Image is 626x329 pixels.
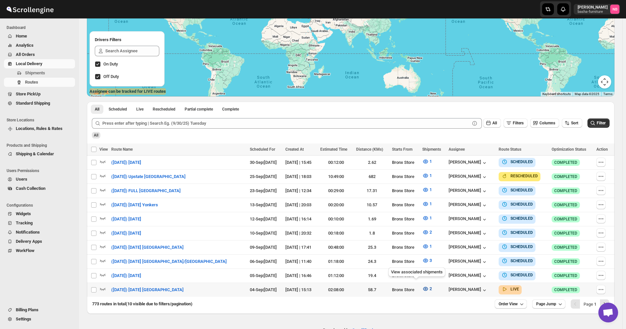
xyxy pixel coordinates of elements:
[449,287,488,293] button: [PERSON_NAME]
[7,117,76,123] span: Store Locations
[95,107,99,112] span: All
[418,185,436,195] button: 1
[513,121,524,125] span: Filters
[449,273,488,279] div: [PERSON_NAME]
[250,231,277,236] span: 10-Sep | [DATE]
[449,259,488,265] button: [PERSON_NAME]
[107,285,188,295] button: ([DATE]) [DATE] [GEOGRAPHIC_DATA]
[250,202,277,207] span: 13-Sep | [DATE]
[111,258,227,265] span: ([DATE]) [DATE] [GEOGRAPHIC_DATA]/[GEOGRAPHIC_DATA]
[449,147,465,152] span: Assignee
[501,272,533,278] button: SCHEDULED
[600,299,609,309] button: Next
[107,214,145,224] button: ([DATE]) [DATE]
[571,121,578,125] span: Sort
[356,216,388,222] div: 1.69
[16,239,42,244] span: Delivery Apps
[554,273,577,278] span: COMPLETED
[16,126,63,131] span: Locations, Rules & Rates
[392,202,419,208] div: Bronx Store
[392,287,419,293] div: Bronx Store
[16,177,27,182] span: Users
[25,70,45,75] span: Shipments
[5,1,55,17] img: ScrollEngine
[430,286,432,291] span: 2
[320,272,352,279] div: 01:12:00
[320,159,352,166] div: 00:12:00
[16,52,35,57] span: All Orders
[536,301,556,307] span: Page Jump
[4,41,75,50] button: Analytics
[418,284,436,294] button: 2
[4,305,75,315] button: Billing Plans
[610,5,619,14] span: Nael Basha
[16,220,33,225] span: Tracking
[285,173,316,180] div: [DATE] | 18:03
[285,147,304,152] span: Created At
[532,299,565,309] button: Page Jump
[4,228,75,237] button: Notifications
[356,230,388,237] div: 1.8
[250,216,277,221] span: 12-Sep | [DATE]
[510,244,533,249] b: SCHEDULED
[499,147,521,152] span: Route Status
[250,259,277,264] span: 06-Sep | [DATE]
[4,50,75,59] button: All Orders
[449,188,488,194] button: [PERSON_NAME]
[613,7,617,12] text: NB
[430,201,432,206] span: 1
[510,216,533,221] b: SCHEDULED
[510,202,533,207] b: SCHEDULED
[418,241,436,252] button: 1
[392,159,419,166] div: Bronx Store
[392,258,419,265] div: Bronx Store
[4,78,75,87] button: Routes
[449,230,488,237] div: [PERSON_NAME]
[4,68,75,78] button: Shipments
[16,101,50,106] span: Standard Shipping
[16,151,54,156] span: Shipping & Calendar
[103,74,119,79] span: Off Duty
[392,230,419,237] div: Bronx Store
[418,227,436,238] button: 2
[449,202,488,209] button: [PERSON_NAME]
[107,256,231,267] button: ([DATE]) [DATE] [GEOGRAPHIC_DATA]/[GEOGRAPHIC_DATA]
[603,92,613,96] a: Terms (opens in new tab)
[102,118,470,129] input: Press enter after typing | Search Eg. (9/30/25) Tuesday
[285,216,316,222] div: [DATE] | 16:14
[356,202,388,208] div: 10.57
[430,173,432,178] span: 1
[94,133,98,138] span: All
[25,80,38,85] span: Routes
[449,160,488,166] button: [PERSON_NAME]
[250,245,277,250] span: 09-Sep | [DATE]
[501,215,533,222] button: SCHEDULED
[7,168,76,173] span: Users Permissions
[356,188,388,194] div: 17.31
[542,92,571,96] button: Keyboard shortcuts
[4,315,75,324] button: Settings
[510,259,533,263] b: SCHEDULED
[449,244,488,251] button: [PERSON_NAME]
[510,273,533,277] b: SCHEDULED
[250,287,277,292] span: 04-Sep | [DATE]
[111,147,133,152] span: Route Name
[392,216,419,222] div: Bronx Store
[285,258,316,265] div: [DATE] | 11:40
[449,174,488,180] div: [PERSON_NAME]
[285,244,316,251] div: [DATE] | 17:41
[107,228,145,239] button: ([DATE]) [DATE]
[4,32,75,41] button: Home
[501,258,533,264] button: SCHEDULED
[430,244,432,249] span: 1
[4,218,75,228] button: Tracking
[250,174,277,179] span: 25-Sep | [DATE]
[16,211,31,216] span: Widgets
[501,201,533,208] button: SCHEDULED
[587,118,610,128] button: Filter
[95,37,159,43] h2: Drivers Filters
[554,245,577,250] span: COMPLETED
